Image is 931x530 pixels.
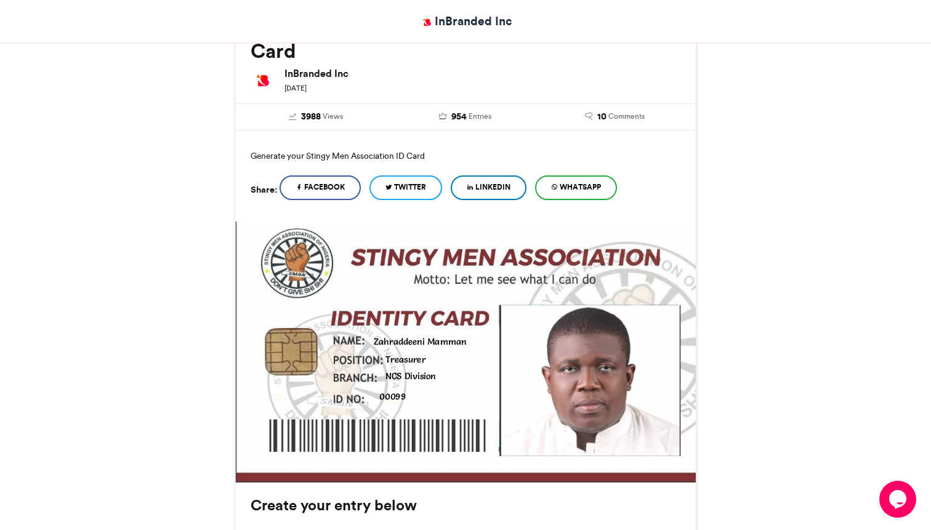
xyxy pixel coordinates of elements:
[419,15,435,30] img: InBranded Inc
[549,110,680,124] a: 10 Comments
[251,182,277,198] h5: Share:
[251,18,680,62] h2: Generate your Stingy Men Association ID Card
[475,182,510,193] span: LinkedIn
[451,110,467,124] span: 954
[394,182,426,193] span: Twitter
[535,175,617,200] a: WhatsApp
[251,498,680,513] h3: Create your entry below
[400,110,531,124] a: 954 Entries
[469,111,491,122] span: Entries
[301,110,321,124] span: 3988
[251,110,382,124] a: 3988 Views
[451,175,526,200] a: LinkedIn
[379,390,482,403] div: 00099
[284,68,680,78] h6: InBranded Inc
[251,68,275,93] img: InBranded Inc
[374,335,482,348] div: Zahraddeeni Mamman
[280,175,361,200] a: Facebook
[323,111,343,122] span: Views
[608,111,645,122] span: Comments
[560,182,601,193] span: WhatsApp
[251,146,680,166] p: Generate your Stingy Men Association ID Card
[369,175,442,200] a: Twitter
[284,84,307,92] small: [DATE]
[879,481,919,518] iframe: chat widget
[235,222,696,483] img: Background
[385,353,482,365] div: Treasurer
[385,369,487,382] div: NCS Division
[304,182,345,193] span: Facebook
[597,110,607,124] span: 10
[419,12,512,30] a: InBranded Inc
